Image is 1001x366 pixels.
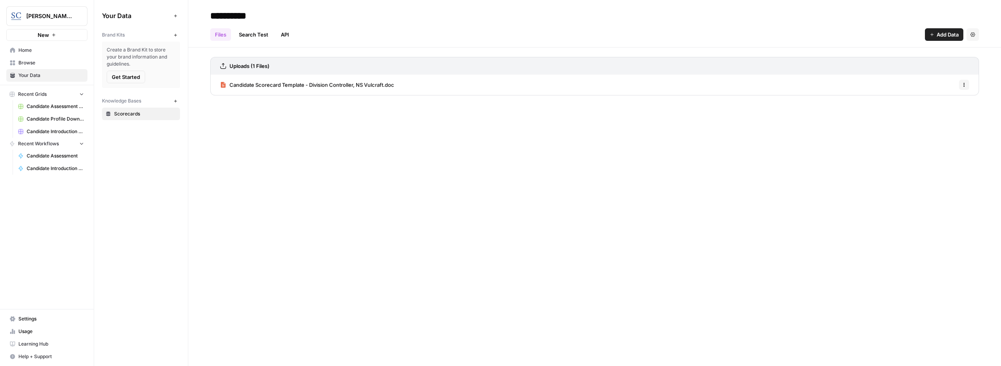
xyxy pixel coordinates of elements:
[220,75,394,95] a: Candidate Scorecard Template - Division Controller, NS Vulcraft.doc
[18,340,84,348] span: Learning Hub
[937,31,959,38] span: Add Data
[229,62,269,70] h3: Uploads (1 Files)
[27,103,84,110] span: Candidate Assessment Download Sheet
[27,115,84,123] span: Candidate Profile Download Sheet
[107,71,145,83] button: Get Started
[114,110,177,117] span: Scorecards
[102,97,141,104] span: Knowledge Bases
[18,47,84,54] span: Home
[15,100,87,113] a: Candidate Assessment Download Sheet
[112,73,140,81] span: Get Started
[15,125,87,138] a: Candidate Introduction Download Sheet
[18,72,84,79] span: Your Data
[27,165,84,172] span: Candidate Introduction and Profile
[26,12,74,20] span: [PERSON_NAME] [GEOGRAPHIC_DATA]
[925,28,963,41] button: Add Data
[18,91,47,98] span: Recent Grids
[276,28,294,41] a: API
[6,138,87,150] button: Recent Workflows
[6,44,87,57] a: Home
[9,9,23,23] img: Stanton Chase Nashville Logo
[15,162,87,175] a: Candidate Introduction and Profile
[18,140,59,147] span: Recent Workflows
[6,57,87,69] a: Browse
[220,57,269,75] a: Uploads (1 Files)
[6,313,87,325] a: Settings
[18,328,84,335] span: Usage
[27,128,84,135] span: Candidate Introduction Download Sheet
[27,152,84,159] span: Candidate Assessment
[102,31,125,38] span: Brand Kits
[102,108,180,120] a: Scorecards
[18,59,84,66] span: Browse
[102,11,171,20] span: Your Data
[15,150,87,162] a: Candidate Assessment
[6,69,87,82] a: Your Data
[18,315,84,322] span: Settings
[6,29,87,41] button: New
[15,113,87,125] a: Candidate Profile Download Sheet
[18,353,84,360] span: Help + Support
[107,46,175,68] span: Create a Brand Kit to store your brand information and guidelines.
[6,88,87,100] button: Recent Grids
[6,350,87,363] button: Help + Support
[210,28,231,41] a: Files
[234,28,273,41] a: Search Test
[229,81,394,89] span: Candidate Scorecard Template - Division Controller, NS Vulcraft.doc
[6,338,87,350] a: Learning Hub
[6,6,87,26] button: Workspace: Stanton Chase Nashville
[38,31,49,39] span: New
[6,325,87,338] a: Usage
